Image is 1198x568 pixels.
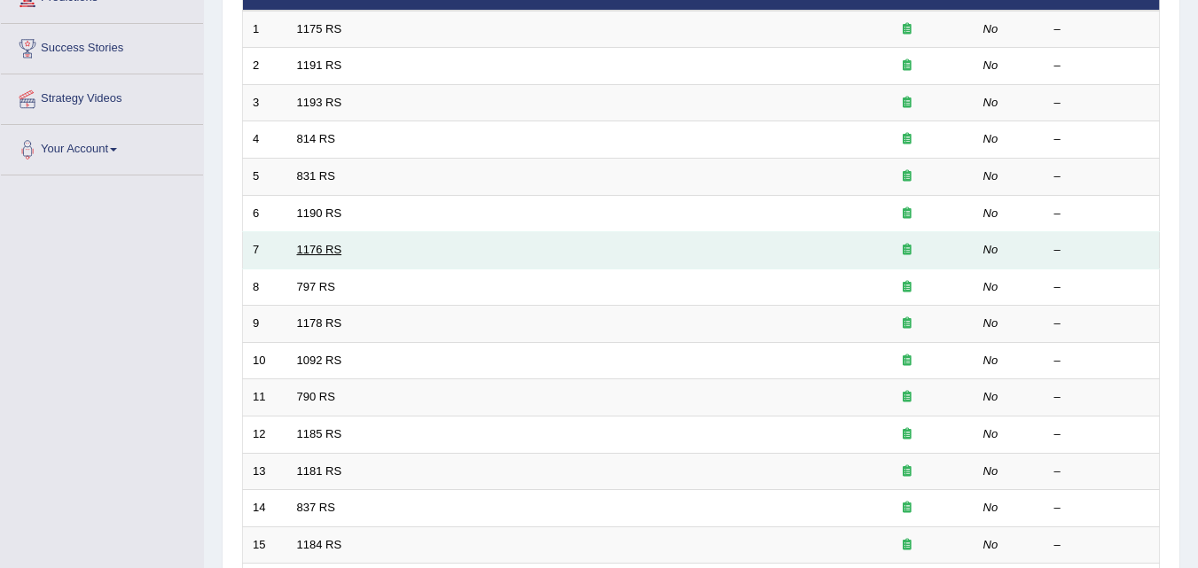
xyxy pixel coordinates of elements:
div: Exam occurring question [850,206,964,222]
div: Exam occurring question [850,315,964,332]
td: 11 [243,379,287,416]
div: Exam occurring question [850,389,964,406]
em: No [983,427,998,440]
div: Exam occurring question [850,426,964,443]
div: – [1054,537,1150,554]
td: 12 [243,416,287,453]
div: Exam occurring question [850,95,964,112]
a: 1190 RS [297,206,342,220]
div: – [1054,168,1150,185]
em: No [983,243,998,256]
a: Success Stories [1,24,203,68]
a: 814 RS [297,132,335,145]
div: Exam occurring question [850,131,964,148]
a: 1191 RS [297,58,342,72]
em: No [983,132,998,145]
div: – [1054,58,1150,74]
td: 3 [243,84,287,121]
td: 4 [243,121,287,159]
div: – [1054,500,1150,517]
div: – [1054,242,1150,259]
a: 837 RS [297,501,335,514]
div: Exam occurring question [850,500,964,517]
a: 831 RS [297,169,335,183]
td: 9 [243,306,287,343]
div: Exam occurring question [850,168,964,185]
td: 13 [243,453,287,490]
td: 14 [243,490,287,527]
a: 1176 RS [297,243,342,256]
a: 1175 RS [297,22,342,35]
td: 10 [243,342,287,379]
div: – [1054,315,1150,332]
td: 15 [243,526,287,564]
div: – [1054,426,1150,443]
a: 1185 RS [297,427,342,440]
a: Strategy Videos [1,74,203,119]
div: Exam occurring question [850,279,964,296]
td: 1 [243,11,287,48]
td: 2 [243,48,287,85]
div: Exam occurring question [850,242,964,259]
div: – [1054,389,1150,406]
em: No [983,354,998,367]
div: Exam occurring question [850,58,964,74]
em: No [983,501,998,514]
div: – [1054,95,1150,112]
a: 1178 RS [297,316,342,330]
a: 790 RS [297,390,335,403]
a: 1184 RS [297,538,342,551]
div: Exam occurring question [850,21,964,38]
a: 1092 RS [297,354,342,367]
div: – [1054,463,1150,480]
em: No [983,22,998,35]
div: – [1054,206,1150,222]
em: No [983,464,998,478]
em: No [983,58,998,72]
a: 797 RS [297,280,335,293]
div: Exam occurring question [850,463,964,480]
div: – [1054,279,1150,296]
a: Your Account [1,125,203,169]
a: 1193 RS [297,96,342,109]
em: No [983,169,998,183]
td: 5 [243,159,287,196]
em: No [983,280,998,293]
em: No [983,206,998,220]
a: 1181 RS [297,464,342,478]
div: – [1054,21,1150,38]
div: Exam occurring question [850,537,964,554]
em: No [983,538,998,551]
td: 6 [243,195,287,232]
em: No [983,316,998,330]
em: No [983,390,998,403]
em: No [983,96,998,109]
td: 7 [243,232,287,269]
div: – [1054,353,1150,370]
div: – [1054,131,1150,148]
td: 8 [243,268,287,306]
div: Exam occurring question [850,353,964,370]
